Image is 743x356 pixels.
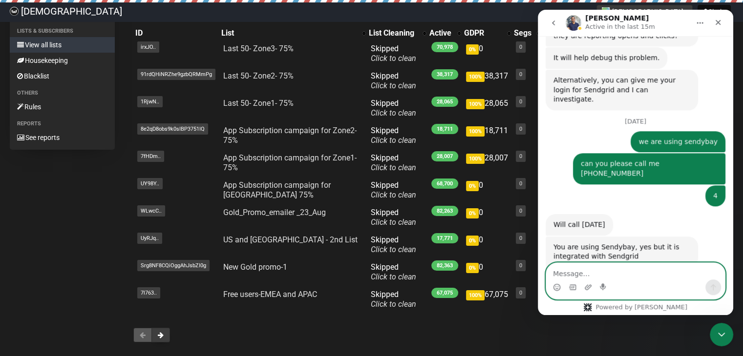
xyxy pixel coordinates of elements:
a: Click to clean [371,245,416,254]
li: Lists & subscribers [10,25,115,37]
a: Click to clean [371,54,416,63]
th: ID: No sort applied, sorting is disabled [133,26,219,40]
a: See reports [10,130,115,145]
span: Srg8NF8CQiOggAhJsbZI0g [137,260,210,271]
span: 0% [466,181,479,191]
span: UyRJq.. [137,233,162,244]
button: Siraj [698,5,731,19]
span: Skipped [371,262,416,281]
a: 0 [519,290,522,296]
div: List [221,28,357,38]
a: 0 [519,153,522,159]
span: 8e2qD8obs9k0sIBP3751IQ [137,123,208,135]
button: [DEMOGRAPHIC_DATA] [596,5,693,19]
span: 0% [466,236,479,246]
td: 0 [462,204,512,231]
a: New Gold promo-1 [223,262,287,272]
td: 18,711 [462,122,512,149]
span: 17,771 [431,233,458,243]
div: ID [135,28,217,38]
div: GDPR [464,28,502,38]
span: Skipped [371,44,416,63]
a: Blacklist [10,68,115,84]
span: 18,711 [431,124,458,134]
a: Click to clean [371,218,416,227]
img: 61ace9317f7fa0068652623cbdd82cc4 [10,7,19,16]
span: 0% [466,263,479,273]
a: Click to clean [371,163,416,172]
a: App Subscription campaign for [GEOGRAPHIC_DATA] 75% [223,180,331,199]
span: 100% [466,99,485,109]
a: View all lists [10,37,115,53]
span: 38,317 [431,69,458,79]
a: 0 [519,71,522,78]
span: Skipped [371,71,416,90]
a: Gold_Promo_emailer _23_Aug [223,208,326,217]
span: Skipped [371,153,416,172]
iframe: Intercom live chat [710,323,733,346]
th: GDPR: No sort applied, activate to apply an ascending sort [462,26,512,40]
a: Click to clean [371,136,416,145]
a: Click to clean [371,190,416,199]
a: 0 [519,99,522,105]
span: 28,065 [431,97,458,107]
a: 0 [519,262,522,269]
span: 67,075 [431,288,458,298]
a: App Subscription campaign for Zone2- 75% [223,126,357,145]
th: List: No sort applied, activate to apply an ascending sort [219,26,367,40]
td: 28,065 [462,95,512,122]
span: 0% [466,208,479,218]
span: 100% [466,290,485,300]
span: Skipped [371,208,416,227]
span: UY98Y.. [137,178,163,189]
span: 70,978 [431,42,458,52]
a: Free users-EMEA and APAC [223,290,317,299]
iframe: Intercom live chat [538,10,733,315]
span: Skipped [371,235,416,254]
span: 100% [466,154,485,164]
a: Click to clean [371,81,416,90]
span: WLwcC.. [137,205,165,217]
a: Rules [10,99,115,115]
img: 1.jpg [602,7,610,15]
a: 0 [519,235,522,241]
a: 0 [519,208,522,214]
a: 0 [519,44,522,50]
a: Click to clean [371,272,416,281]
span: 68,700 [431,178,458,189]
a: 0 [519,126,522,132]
th: Active: No sort applied, activate to apply an ascending sort [427,26,462,40]
div: Segs [514,28,531,38]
